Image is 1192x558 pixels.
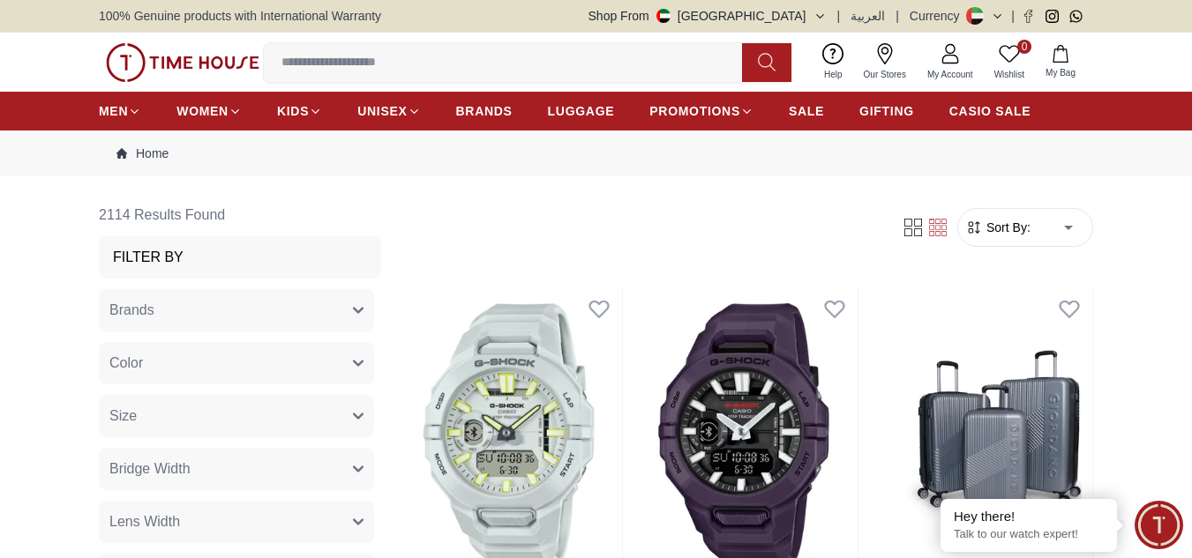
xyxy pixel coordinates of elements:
[837,7,841,25] span: |
[1011,7,1015,25] span: |
[277,102,309,120] span: KIDS
[99,342,374,384] button: Color
[954,527,1104,542] p: Talk to our watch expert!
[99,395,374,437] button: Size
[859,102,914,120] span: GIFTING
[857,68,913,81] span: Our Stores
[548,102,615,120] span: LUGGAGE
[656,9,671,23] img: United Arab Emirates
[954,508,1104,525] div: Hey there!
[910,7,967,25] div: Currency
[99,448,374,490] button: Bridge Width
[987,68,1031,81] span: Wishlist
[176,102,229,120] span: WOMEN
[116,145,169,162] a: Home
[357,102,407,120] span: UNISEX
[1038,66,1083,79] span: My Bag
[589,7,827,25] button: Shop From[GEOGRAPHIC_DATA]
[1135,501,1183,549] div: Chat Widget
[896,7,899,25] span: |
[789,102,824,120] span: SALE
[99,95,141,127] a: MEN
[853,40,917,85] a: Our Stores
[649,102,740,120] span: PROMOTIONS
[949,95,1031,127] a: CASIO SALE
[109,300,154,321] span: Brands
[456,95,513,127] a: BRANDS
[548,95,615,127] a: LUGGAGE
[949,102,1031,120] span: CASIO SALE
[649,95,753,127] a: PROMOTIONS
[109,458,191,480] span: Bridge Width
[357,95,420,127] a: UNISEX
[789,95,824,127] a: SALE
[99,501,374,543] button: Lens Width
[99,102,128,120] span: MEN
[983,219,1031,236] span: Sort By:
[1069,10,1083,23] a: Whatsapp
[1046,10,1059,23] a: Instagram
[99,289,374,331] button: Brands
[99,7,381,25] span: 100% Genuine products with International Warranty
[99,130,1093,176] nav: Breadcrumb
[176,95,242,127] a: WOMEN
[859,95,914,127] a: GIFTING
[106,43,259,82] img: ...
[965,219,1031,236] button: Sort By:
[113,247,184,268] h3: Filter By
[813,40,853,85] a: Help
[456,102,513,120] span: BRANDS
[1035,41,1086,83] button: My Bag
[277,95,322,127] a: KIDS
[984,40,1035,85] a: 0Wishlist
[109,353,143,374] span: Color
[920,68,980,81] span: My Account
[1017,40,1031,54] span: 0
[109,511,180,532] span: Lens Width
[817,68,850,81] span: Help
[1022,10,1035,23] a: Facebook
[109,405,137,427] span: Size
[851,7,885,25] button: العربية
[99,194,381,236] h6: 2114 Results Found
